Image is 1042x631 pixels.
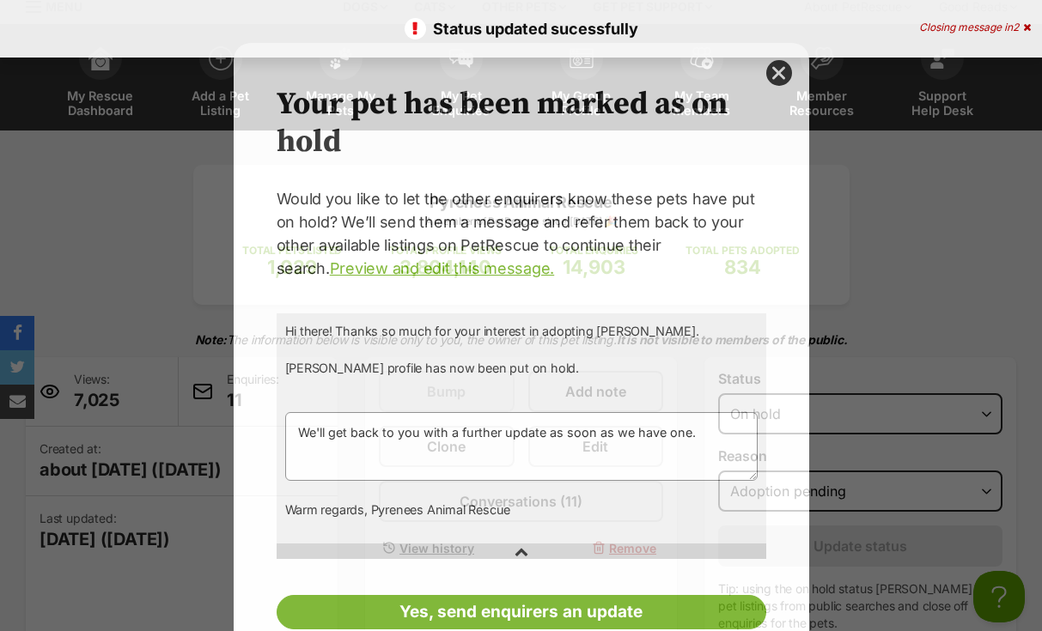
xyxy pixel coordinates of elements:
button: close [766,60,792,86]
p: Hi there! Thanks so much for your interest in adopting [PERSON_NAME]. [PERSON_NAME] profile has n... [285,322,758,396]
p: Status updated sucessfully [17,17,1025,40]
p: Would you like to let the other enquirers know these pets have put on hold? We’ll send them a mes... [277,187,766,280]
h2: Your pet has been marked as on hold [277,86,766,161]
a: Preview and edit this message. [330,259,554,277]
textarea: We'll get back to you with a further update as soon as we have one. [285,412,758,481]
div: Closing message in [919,21,1031,33]
p: Warm regards, Pyrenees Animal Rescue [285,501,758,519]
a: Yes, send enquirers an update [277,595,766,629]
span: 2 [1013,21,1019,33]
